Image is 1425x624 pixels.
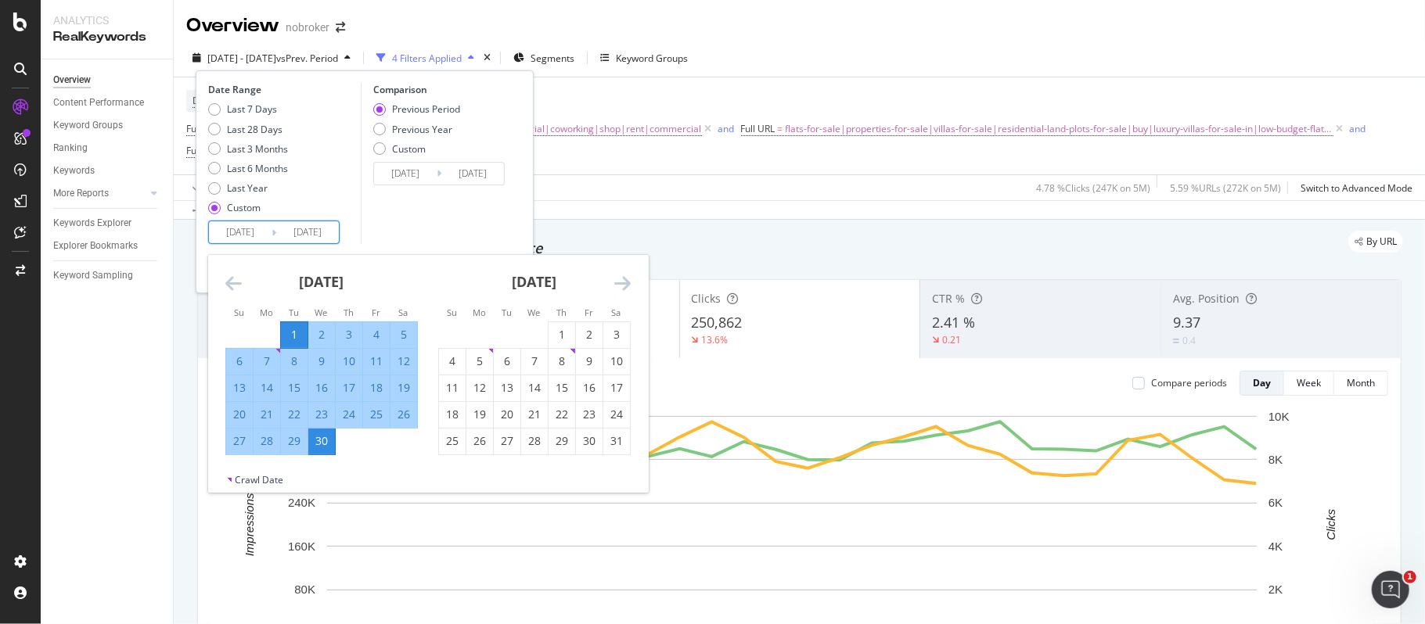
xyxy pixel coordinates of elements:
td: Choose Saturday, May 24, 2025 as your check-in date. It’s available. [603,401,631,428]
span: = [778,122,783,135]
div: legacy label [1348,231,1403,253]
td: Selected. Monday, April 21, 2025 [254,401,281,428]
img: Equal [1173,339,1179,343]
div: Last 6 Months [208,162,288,175]
div: 16 [308,380,335,396]
div: Custom [227,201,261,214]
div: 30 [576,433,603,449]
div: Move forward to switch to the next month. [614,274,631,293]
small: Su [234,307,244,318]
div: 16 [576,380,603,396]
div: 2 [308,327,335,342]
div: 12 [466,380,493,396]
div: 19 [390,380,417,396]
input: End Date [276,221,339,243]
span: Device [193,94,222,107]
td: Selected. Thursday, April 17, 2025 [336,375,363,401]
text: Clicks [1324,508,1337,540]
td: Choose Thursday, May 1, 2025 as your check-in date. It’s available. [549,321,576,348]
td: Choose Tuesday, May 13, 2025 as your check-in date. It’s available. [494,375,521,401]
td: Selected as end date. Wednesday, April 30, 2025 [308,428,336,454]
small: Sa [399,307,408,318]
div: Custom [392,142,426,156]
div: 24 [336,407,362,422]
div: 9 [576,353,603,369]
td: Selected as start date. Tuesday, April 1, 2025 [281,321,308,348]
small: Mo [260,307,273,318]
td: Selected. Saturday, April 5, 2025 [390,321,418,348]
div: 25 [363,407,390,422]
td: Choose Saturday, May 10, 2025 as your check-in date. It’s available. [603,348,631,375]
td: Selected. Sunday, April 20, 2025 [226,401,254,428]
div: 5 [466,353,493,369]
td: Selected. Friday, April 25, 2025 [363,401,390,428]
div: 1 [549,327,575,342]
td: Choose Sunday, May 4, 2025 as your check-in date. It’s available. [439,348,466,375]
span: 9.37 [1173,313,1200,332]
small: Tu [289,307,299,318]
td: Selected. Wednesday, April 23, 2025 [308,401,336,428]
div: 15 [549,380,575,396]
td: Selected. Monday, April 28, 2025 [254,428,281,454]
div: Overview [186,13,279,39]
div: Last 7 Days [227,102,277,116]
div: Last 6 Months [227,162,288,175]
button: [DATE] - [DATE]vsPrev. Period [186,45,357,70]
small: Fr [585,307,593,318]
div: 23 [308,407,335,422]
td: Selected. Friday, April 4, 2025 [363,321,390,348]
text: 160K [288,540,315,553]
div: 31 [603,433,630,449]
div: 19 [466,407,493,422]
div: 7 [254,353,280,369]
text: 6K [1268,497,1283,510]
div: 22 [281,407,308,422]
a: Keywords [53,163,162,179]
text: 4K [1268,540,1283,553]
div: 5 [390,327,417,342]
text: 80K [294,583,315,596]
div: 26 [466,433,493,449]
div: 0.4 [1182,334,1196,347]
span: flats-for-sale|properties-for-sale|villas-for-sale|residential-land-plots-for-sale|buy|luxury-vil... [786,118,1333,140]
div: Calendar [208,255,648,473]
div: 13 [226,380,253,396]
a: More Reports [53,185,146,202]
td: Selected. Wednesday, April 2, 2025 [308,321,336,348]
div: Date Range [208,83,357,96]
div: 8 [549,353,575,369]
button: Keyword Groups [594,45,694,70]
button: and [1350,121,1366,136]
div: Day [1253,376,1271,389]
td: Choose Friday, May 30, 2025 as your check-in date. It’s available. [576,428,603,454]
div: 14 [521,380,548,396]
iframe: Intercom live chat [1372,571,1409,608]
div: Previous Year [392,123,452,136]
div: Comparison [373,83,509,96]
div: 20 [494,407,520,422]
td: Selected. Tuesday, April 29, 2025 [281,428,308,454]
button: Month [1334,371,1388,396]
div: 18 [439,407,466,422]
div: 4 [439,353,466,369]
div: 15 [281,380,308,396]
div: times [480,50,494,66]
div: RealKeywords [53,28,160,46]
span: Segments [531,52,574,65]
div: 22 [549,407,575,422]
td: Selected. Wednesday, April 16, 2025 [308,375,336,401]
td: Choose Friday, May 23, 2025 as your check-in date. It’s available. [576,401,603,428]
td: Choose Tuesday, May 20, 2025 as your check-in date. It’s available. [494,401,521,428]
td: Selected. Thursday, April 10, 2025 [336,348,363,375]
input: Start Date [209,221,272,243]
td: Choose Thursday, May 8, 2025 as your check-in date. It’s available. [549,348,576,375]
td: Selected. Thursday, April 24, 2025 [336,401,363,428]
div: 2 [576,327,603,342]
td: Selected. Sunday, April 13, 2025 [226,375,254,401]
div: Content Performance [53,95,144,111]
td: Choose Sunday, May 25, 2025 as your check-in date. It’s available. [439,428,466,454]
div: 11 [439,380,466,396]
td: Selected. Friday, April 11, 2025 [363,348,390,375]
div: 8 [281,353,308,369]
td: Choose Monday, May 12, 2025 as your check-in date. It’s available. [466,375,494,401]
